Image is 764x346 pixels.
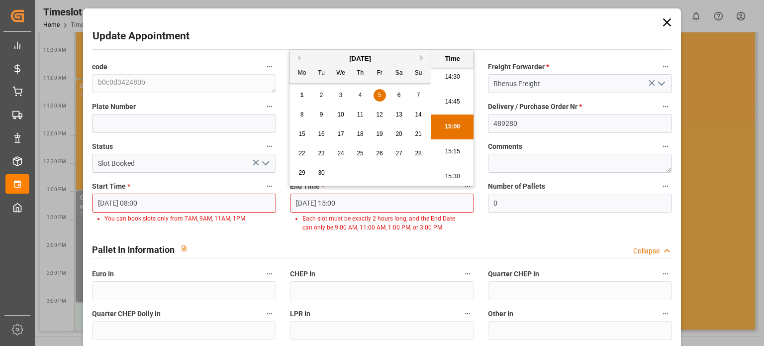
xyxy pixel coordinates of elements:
[92,74,276,93] textarea: b0c0d342480b
[354,109,367,121] div: Choose Thursday, September 11th, 2025
[431,115,474,139] li: 15:00
[431,139,474,164] li: 15:15
[376,130,382,137] span: 19
[93,28,190,44] h2: Update Appointment
[376,111,382,118] span: 12
[488,181,545,192] span: Number of Pallets
[92,194,276,213] input: DD-MM-YYYY HH:MM
[337,111,344,118] span: 10
[395,130,402,137] span: 20
[374,109,386,121] div: Choose Friday, September 12th, 2025
[263,180,276,193] button: Start Time *
[354,67,367,80] div: Th
[431,164,474,189] li: 15:30
[357,130,363,137] span: 18
[300,92,304,99] span: 1
[296,109,308,121] div: Choose Monday, September 8th, 2025
[92,269,114,279] span: Euro In
[290,309,310,319] span: LPR In
[488,309,513,319] span: Other In
[488,74,672,93] input: Select Freight Forwarder
[296,128,308,140] div: Choose Monday, September 15th, 2025
[337,150,344,157] span: 24
[659,100,672,113] button: Delivery / Purchase Order Nr *
[415,130,421,137] span: 21
[488,102,582,112] span: Delivery / Purchase Order Nr
[318,130,324,137] span: 16
[315,167,328,179] div: Choose Tuesday, September 30th, 2025
[488,269,539,279] span: Quarter CHEP In
[374,67,386,80] div: Fr
[412,128,425,140] div: Choose Sunday, September 21st, 2025
[393,89,405,102] div: Choose Saturday, September 6th, 2025
[339,92,343,99] span: 3
[354,89,367,102] div: Choose Thursday, September 4th, 2025
[357,150,363,157] span: 25
[488,141,522,152] span: Comments
[92,154,276,173] input: Type to search/select
[335,128,347,140] div: Choose Wednesday, September 17th, 2025
[320,92,323,99] span: 2
[263,267,276,280] button: Euro In
[412,109,425,121] div: Choose Sunday, September 14th, 2025
[296,167,308,179] div: Choose Monday, September 29th, 2025
[298,150,305,157] span: 22
[412,147,425,160] div: Choose Sunday, September 28th, 2025
[359,92,362,99] span: 4
[92,102,136,112] span: Plate Number
[294,55,300,61] button: Previous Month
[298,130,305,137] span: 15
[292,86,428,183] div: month 2025-09
[417,92,420,99] span: 7
[488,62,549,72] span: Freight Forwarder
[289,54,431,64] div: [DATE]
[175,239,193,258] button: View description
[315,147,328,160] div: Choose Tuesday, September 23rd, 2025
[357,111,363,118] span: 11
[263,140,276,153] button: Status
[376,150,382,157] span: 26
[397,92,401,99] span: 6
[354,147,367,160] div: Choose Thursday, September 25th, 2025
[659,60,672,73] button: Freight Forwarder *
[290,269,315,279] span: CHEP In
[92,141,113,152] span: Status
[263,60,276,73] button: code
[315,109,328,121] div: Choose Tuesday, September 9th, 2025
[263,307,276,320] button: Quarter CHEP Dolly In
[335,109,347,121] div: Choose Wednesday, September 10th, 2025
[431,90,474,115] li: 14:45
[298,169,305,176] span: 29
[374,147,386,160] div: Choose Friday, September 26th, 2025
[374,89,386,102] div: Choose Friday, September 5th, 2025
[92,309,161,319] span: Quarter CHEP Dolly In
[659,180,672,193] button: Number of Pallets
[315,128,328,140] div: Choose Tuesday, September 16th, 2025
[461,267,474,280] button: CHEP In
[263,100,276,113] button: Plate Number
[434,54,471,64] div: Time
[633,246,660,256] div: Collapse
[659,140,672,153] button: Comments
[315,67,328,80] div: Tu
[290,194,474,213] input: DD-MM-YYYY HH:MM
[92,62,107,72] span: code
[320,111,323,118] span: 9
[415,150,421,157] span: 28
[335,147,347,160] div: Choose Wednesday, September 24th, 2025
[393,67,405,80] div: Sa
[420,55,426,61] button: Next Month
[374,128,386,140] div: Choose Friday, September 19th, 2025
[354,128,367,140] div: Choose Thursday, September 18th, 2025
[431,65,474,90] li: 14:30
[393,109,405,121] div: Choose Saturday, September 13th, 2025
[302,214,466,232] li: Each slot must be exactly 2 hours long, and the End Date can only be 9:00 AM, 11:00 AM, 1:00 PM, ...
[92,243,175,256] h2: Pallet In Information
[335,67,347,80] div: We
[315,89,328,102] div: Choose Tuesday, September 2nd, 2025
[104,214,268,223] li: You can book slots only from 7AM, 9AM, 11AM, 1PM
[318,169,324,176] span: 30
[335,89,347,102] div: Choose Wednesday, September 3rd, 2025
[412,89,425,102] div: Choose Sunday, September 7th, 2025
[296,147,308,160] div: Choose Monday, September 22nd, 2025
